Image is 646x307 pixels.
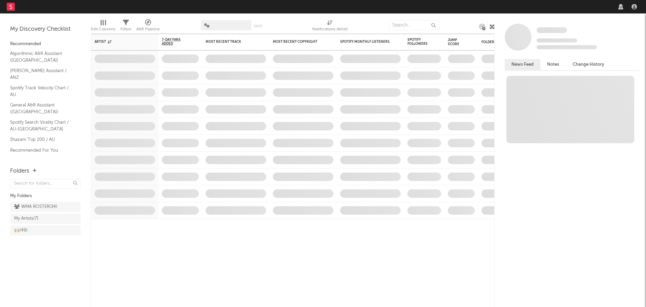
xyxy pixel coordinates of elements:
a: WMA ROSTER(34) [10,202,81,212]
a: 🙌🏼(49) [10,225,81,236]
span: 0 fans last week [537,45,597,49]
div: A&R Pipeline [136,25,160,33]
input: Search for folders... [10,179,81,189]
a: Recommended For You [10,147,74,154]
div: Jump Score [448,38,465,46]
div: Edit Columns [91,25,115,33]
div: Most Recent Copyright [273,40,323,44]
div: Most Recent Track [206,40,256,44]
a: Some Artist [537,27,567,34]
a: General A&R Assistant ([GEOGRAPHIC_DATA]) [10,101,74,115]
input: Search... [389,20,439,30]
a: Spotify Search Virality Chart / AU-[GEOGRAPHIC_DATA] [10,119,74,132]
div: WMA ROSTER ( 34 ) [14,203,57,211]
span: Tracking Since: [DATE] [537,38,577,42]
button: Notes [540,59,566,70]
div: My Folders [10,192,81,200]
div: My Discovery Checklist [10,25,81,33]
div: Spotify Followers [407,38,431,46]
div: Edit Columns [91,17,115,36]
div: A&R Pipeline [136,17,160,36]
div: Filters [120,17,131,36]
a: Shazam Top 200 / AU [10,136,74,143]
div: 🙌🏼 ( 49 ) [14,226,28,235]
div: Folders [481,40,532,44]
div: Spotify Monthly Listeners [340,40,391,44]
button: Save [254,24,262,28]
div: My Artists ( 7 ) [14,215,38,223]
div: Filters [120,25,131,33]
button: Change History [566,59,611,70]
div: Notifications (Artist) [312,17,348,36]
div: Recommended [10,40,81,48]
div: Notifications (Artist) [312,25,348,33]
a: [PERSON_NAME] Assistant / ANZ [10,67,74,81]
button: News Feed [505,59,540,70]
span: 7-Day Fans Added [162,38,189,46]
div: Folders [10,167,29,175]
a: Spotify Track Velocity Chart / AU [10,84,74,98]
div: Artist [95,40,145,44]
span: Some Artist [537,27,567,33]
a: My Artists(7) [10,214,81,224]
a: Algorithmic A&R Assistant ([GEOGRAPHIC_DATA]) [10,50,74,64]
